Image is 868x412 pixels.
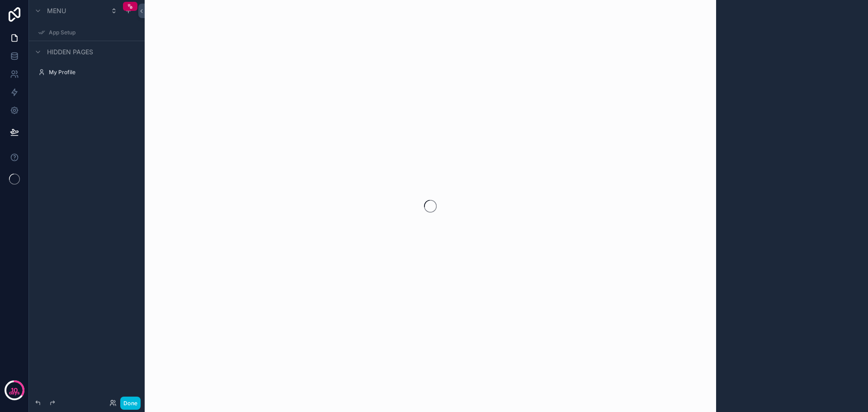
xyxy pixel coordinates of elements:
button: Done [120,397,141,410]
label: My Profile [49,69,134,76]
span: Menu [47,6,66,15]
p: 10 [11,386,18,395]
label: App Setup [49,29,134,36]
p: days [9,389,20,397]
span: Hidden pages [47,47,93,57]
